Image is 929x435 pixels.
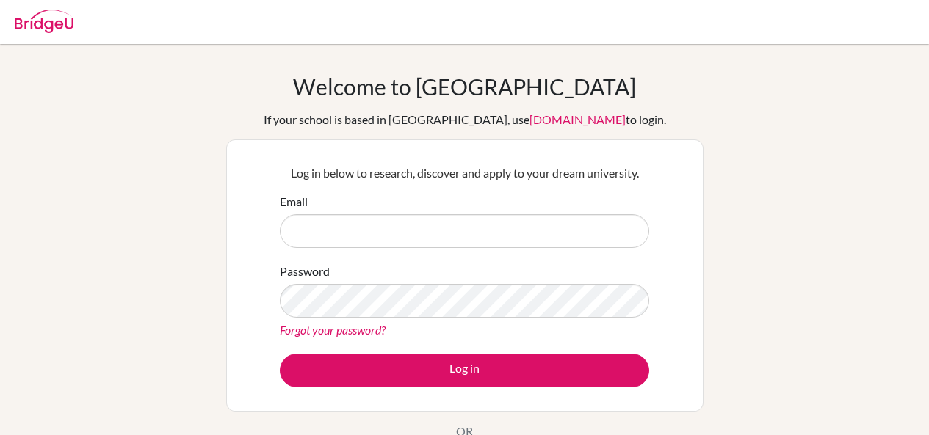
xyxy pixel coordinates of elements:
a: [DOMAIN_NAME] [529,112,626,126]
label: Password [280,263,330,280]
div: If your school is based in [GEOGRAPHIC_DATA], use to login. [264,111,666,128]
h1: Welcome to [GEOGRAPHIC_DATA] [293,73,636,100]
a: Forgot your password? [280,323,386,337]
p: Log in below to research, discover and apply to your dream university. [280,164,649,182]
img: Bridge-U [15,10,73,33]
button: Log in [280,354,649,387]
label: Email [280,193,308,211]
